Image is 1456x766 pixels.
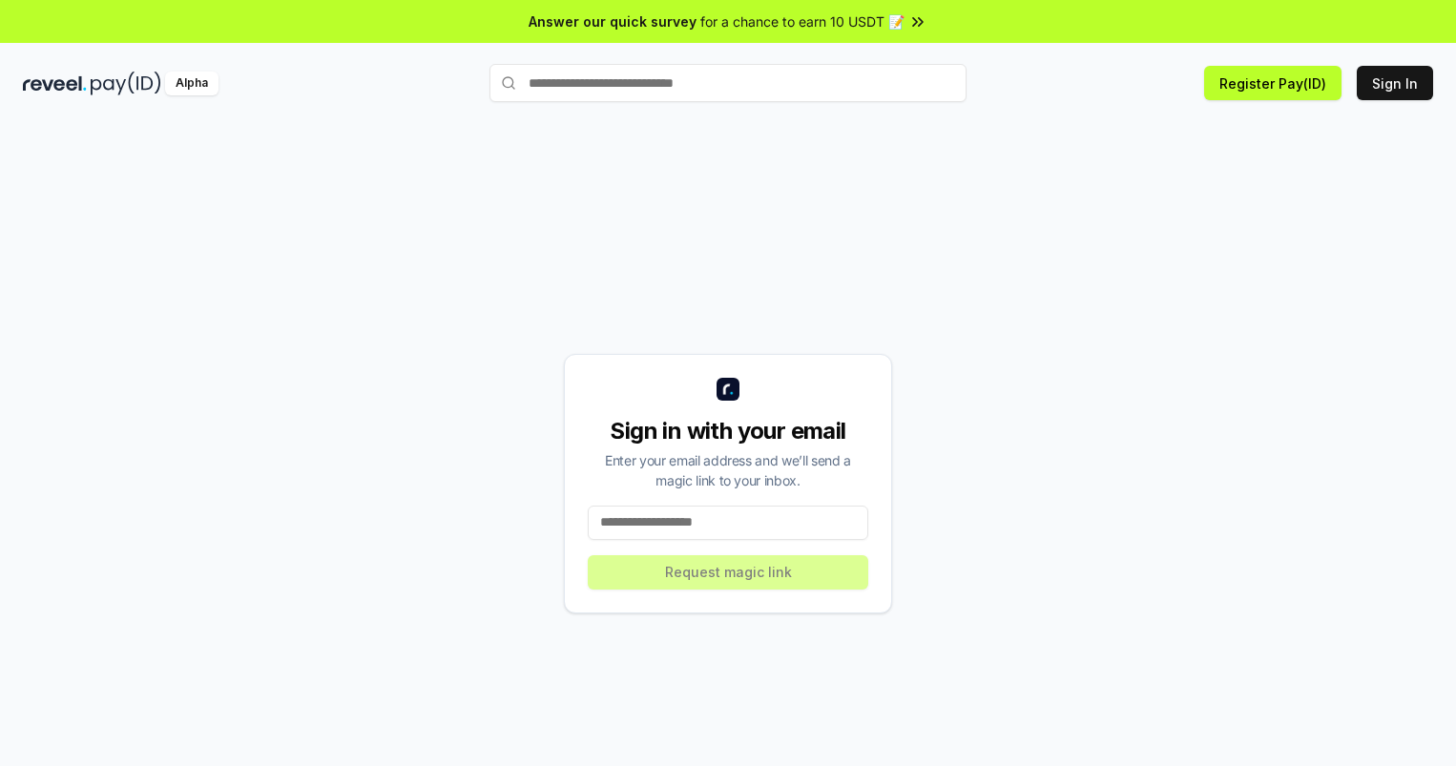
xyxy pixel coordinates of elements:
img: pay_id [91,72,161,95]
button: Register Pay(ID) [1204,66,1342,100]
div: Sign in with your email [588,416,868,446]
div: Alpha [165,72,218,95]
span: for a chance to earn 10 USDT 📝 [700,11,905,31]
button: Sign In [1357,66,1433,100]
img: reveel_dark [23,72,87,95]
div: Enter your email address and we’ll send a magic link to your inbox. [588,450,868,490]
span: Answer our quick survey [529,11,697,31]
img: logo_small [717,378,739,401]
